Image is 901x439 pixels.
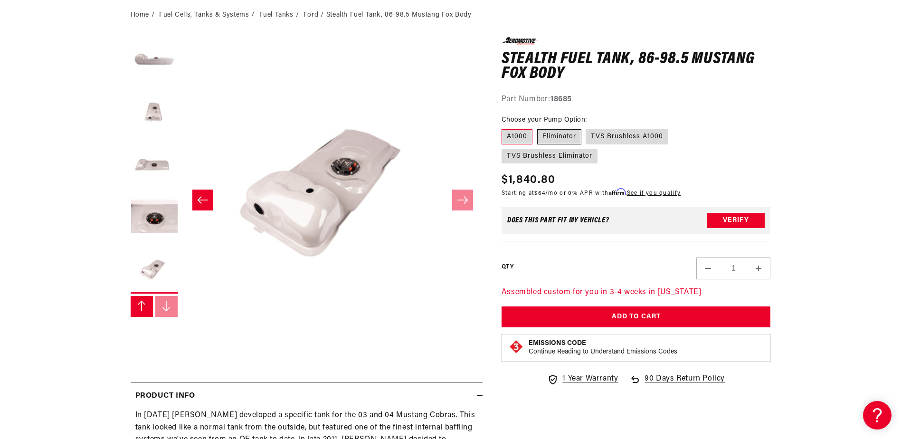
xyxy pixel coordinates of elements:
span: 1 Year Warranty [562,373,618,385]
legend: Choose your Pump Option: [502,115,588,125]
button: Load image 6 in gallery view [131,142,178,189]
span: 90 Days Return Policy [645,373,725,395]
img: Emissions code [509,339,524,354]
button: Slide left [192,190,213,210]
label: A1000 [502,129,532,144]
button: Load image 4 in gallery view [131,37,178,85]
p: Assembled custom for you in 3-4 weeks in [US_STATE] [502,286,771,299]
a: Fuel Tanks [259,10,294,20]
span: $1,840.80 [502,172,556,189]
label: QTY [502,263,513,271]
strong: 18685 [550,95,572,103]
li: Fuel Cells, Tanks & Systems [159,10,257,20]
button: Verify [707,213,765,228]
label: Eliminator [537,129,581,144]
button: Slide right [155,296,178,317]
span: $64 [534,191,545,196]
label: TVS Brushless Eliminator [502,149,598,164]
button: Emissions CodeContinue Reading to Understand Emissions Codes [529,339,677,356]
div: Part Number: [502,94,771,106]
label: TVS Brushless A1000 [586,129,668,144]
button: Load image 8 in gallery view [131,246,178,294]
nav: breadcrumbs [131,10,771,20]
strong: Emissions Code [529,340,586,347]
a: 90 Days Return Policy [629,373,725,395]
a: Home [131,10,149,20]
span: Affirm [609,188,626,195]
summary: Product Info [131,382,483,410]
li: Stealth Fuel Tank, 86-98.5 Mustang Fox Body [326,10,472,20]
button: Load image 5 in gallery view [131,89,178,137]
a: 1 Year Warranty [547,373,618,385]
a: Ford [303,10,318,20]
h1: Stealth Fuel Tank, 86-98.5 Mustang Fox Body [502,52,771,82]
p: Starting at /mo or 0% APR with . [502,189,681,198]
media-gallery: Gallery Viewer [131,37,483,363]
h2: Product Info [135,390,195,402]
button: Slide left [131,296,153,317]
a: See if you qualify - Learn more about Affirm Financing (opens in modal) [627,191,681,196]
div: Does This part fit My vehicle? [507,217,609,224]
button: Add to Cart [502,306,771,328]
button: Slide right [452,190,473,210]
button: Load image 7 in gallery view [131,194,178,241]
p: Continue Reading to Understand Emissions Codes [529,348,677,356]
